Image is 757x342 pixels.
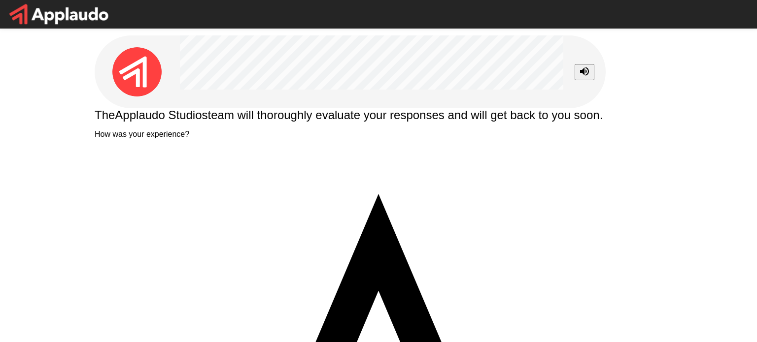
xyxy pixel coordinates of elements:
[95,130,662,139] p: How was your experience?
[575,64,594,80] button: Stop reading questions aloud
[95,108,115,122] span: The
[208,108,603,122] span: team will thoroughly evaluate your responses and will get back to you soon.
[115,108,207,122] span: Applaudo Studios
[112,47,162,96] img: applaudo_avatar.png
